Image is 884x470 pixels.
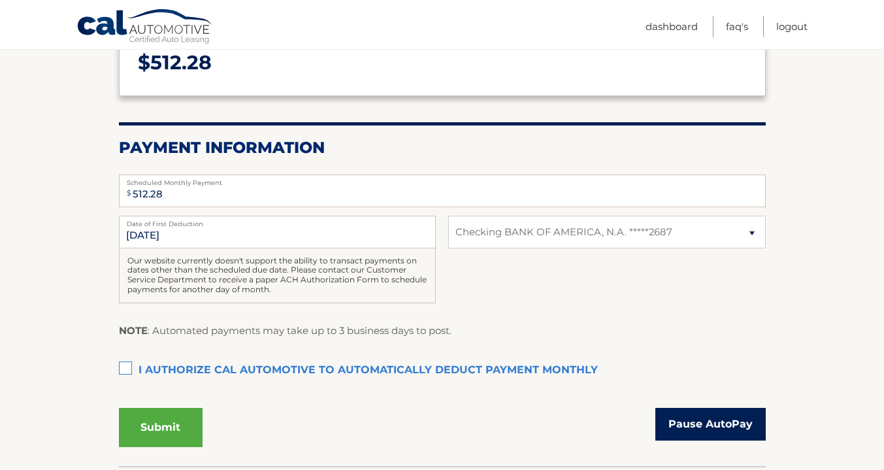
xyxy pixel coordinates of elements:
button: Submit [119,408,203,447]
a: Pause AutoPay [655,408,766,441]
label: Date of First Deduction [119,216,436,226]
input: Payment Amount [119,175,766,207]
span: 512.28 [150,50,212,75]
p: $ [138,46,747,80]
input: Payment Date [119,216,436,248]
label: I authorize cal automotive to automatically deduct payment monthly [119,358,766,384]
a: Logout [776,16,808,37]
a: FAQ's [726,16,748,37]
p: : Automated payments may take up to 3 business days to post. [119,322,451,339]
a: Cal Automotive [76,8,214,46]
span: $ [123,178,135,208]
a: Dashboard [646,16,698,37]
label: Scheduled Monthly Payment [119,175,766,185]
div: Our website currently doesn't support the ability to transact payments on dates other than the sc... [119,248,436,303]
strong: NOTE [119,324,148,337]
h2: Payment Information [119,138,766,158]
